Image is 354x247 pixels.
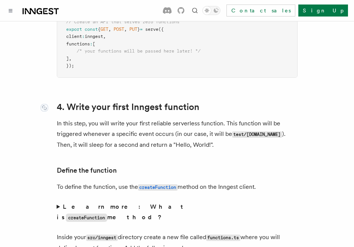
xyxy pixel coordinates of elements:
[90,41,93,47] span: :
[100,27,108,32] span: GET
[6,6,15,15] button: Toggle navigation
[57,202,298,223] summary: Learn more: What iscreateFunctionmethod?
[66,34,82,39] span: client
[206,235,240,241] code: functions.ts
[86,235,118,241] code: src/inngest
[114,27,124,32] span: POST
[66,214,107,222] code: createFunction
[190,6,199,15] button: Find something...
[66,27,82,32] span: export
[124,27,127,32] span: ,
[103,34,106,39] span: ,
[108,27,111,32] span: ,
[138,184,178,191] code: createFunction
[66,63,74,68] span: });
[66,19,179,24] span: // Create an API that serves zero functions
[57,165,117,176] a: Define the function
[138,183,178,190] a: createFunction
[85,34,103,39] span: inngest
[57,102,199,112] a: 4. Write your first Inngest function
[77,48,201,54] span: /* your functions will be passed here later! */
[298,5,348,17] a: Sign Up
[232,131,282,138] code: test/[DOMAIN_NAME]
[98,27,100,32] span: {
[57,182,298,193] p: To define the function, use the method on the Inngest client.
[129,27,137,32] span: PUT
[85,27,98,32] span: const
[66,41,90,47] span: functions
[69,56,71,61] span: ,
[137,27,140,32] span: }
[82,34,85,39] span: :
[57,118,298,150] p: In this step, you will write your first reliable serverless function. This function will be trigg...
[202,6,220,15] button: Toggle dark mode
[57,203,187,221] strong: Learn more: What is method?
[226,5,295,17] a: Contact sales
[158,27,164,32] span: ({
[93,41,95,47] span: [
[145,27,158,32] span: serve
[140,27,143,32] span: =
[66,56,69,61] span: ]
